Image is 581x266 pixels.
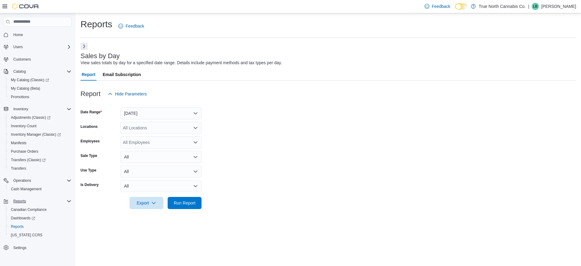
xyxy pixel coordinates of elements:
span: Export [133,197,160,209]
a: Feedback [116,20,146,32]
button: [DATE] [120,107,202,119]
span: Transfers (Classic) [8,156,71,164]
span: Feedback [432,3,450,9]
a: Adjustments (Classic) [8,114,53,121]
span: Transfers (Classic) [11,158,46,162]
label: Sale Type [80,153,97,158]
span: Operations [11,177,71,184]
img: Cova [12,3,39,9]
button: Hide Parameters [105,88,149,100]
button: Catalog [11,68,28,75]
button: All [120,180,202,192]
span: [US_STATE] CCRS [11,233,42,238]
span: Reports [11,198,71,205]
p: [PERSON_NAME] [541,3,576,10]
button: Export [130,197,163,209]
button: Operations [11,177,34,184]
span: Operations [13,178,31,183]
span: Manifests [11,141,26,145]
span: Reports [11,224,24,229]
span: Users [13,45,23,49]
span: My Catalog (Beta) [11,86,40,91]
button: My Catalog (Beta) [6,84,74,93]
span: Catalog [11,68,71,75]
button: Promotions [6,93,74,101]
span: Email Subscription [103,68,141,81]
span: Home [11,31,71,38]
label: Locations [80,124,98,129]
button: Users [1,43,74,51]
span: Feedback [126,23,144,29]
span: LB [533,3,538,10]
button: Inventory [11,105,31,113]
p: True North Cannabis Co. [479,3,526,10]
h1: Reports [80,18,112,30]
span: Settings [11,244,71,251]
span: Adjustments (Classic) [8,114,71,121]
label: Is Delivery [80,182,99,187]
div: View sales totals by day for a specified date range. Details include payment methods and tax type... [80,60,282,66]
button: Open list of options [193,140,198,145]
span: Users [11,43,71,51]
h3: Report [80,90,100,98]
span: Settings [13,245,26,250]
button: Operations [1,176,74,185]
button: Customers [1,55,74,64]
a: Purchase Orders [8,148,41,155]
nav: Complex example [4,28,71,264]
a: My Catalog (Classic) [6,76,74,84]
a: Inventory Manager (Classic) [8,131,63,138]
button: Purchase Orders [6,147,74,156]
a: Inventory Count [8,122,39,130]
span: Catalog [13,69,26,74]
h3: Sales by Day [80,52,120,60]
button: Home [1,30,74,39]
button: All [120,165,202,178]
a: My Catalog (Classic) [8,76,51,84]
span: Promotions [8,93,71,101]
span: Dashboards [11,216,35,221]
span: Dashboards [8,214,71,222]
button: All [120,151,202,163]
button: Cash Management [6,185,74,193]
span: Reports [8,223,71,230]
span: Canadian Compliance [11,207,47,212]
span: Inventory Manager (Classic) [8,131,71,138]
span: Transfers [11,166,26,171]
label: Use Type [80,168,96,173]
span: Inventory Manager (Classic) [11,132,61,137]
span: Transfers [8,165,71,172]
a: Dashboards [6,214,74,222]
label: Date Range [80,110,102,115]
span: Manifests [8,139,71,147]
span: Purchase Orders [8,148,71,155]
button: Open list of options [193,125,198,130]
button: Inventory Count [6,122,74,130]
span: Run Report [174,200,195,206]
a: Canadian Compliance [8,206,49,213]
button: Canadian Compliance [6,205,74,214]
span: Customers [11,55,71,63]
span: Inventory Count [8,122,71,130]
button: Users [11,43,25,51]
a: Manifests [8,139,29,147]
button: [US_STATE] CCRS [6,231,74,239]
button: Catalog [1,67,74,76]
span: My Catalog (Classic) [11,78,49,82]
span: Home [13,32,23,37]
button: Reports [11,198,28,205]
a: Home [11,31,25,38]
a: [US_STATE] CCRS [8,231,45,239]
span: My Catalog (Beta) [8,85,71,92]
a: Reports [8,223,26,230]
a: Feedback [422,0,453,12]
span: Report [82,68,95,81]
div: Lori Burns [532,3,539,10]
label: Employees [80,139,100,144]
span: Customers [13,57,31,62]
a: Customers [11,56,33,63]
button: Run Report [168,197,202,209]
span: Canadian Compliance [8,206,71,213]
span: Washington CCRS [8,231,71,239]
